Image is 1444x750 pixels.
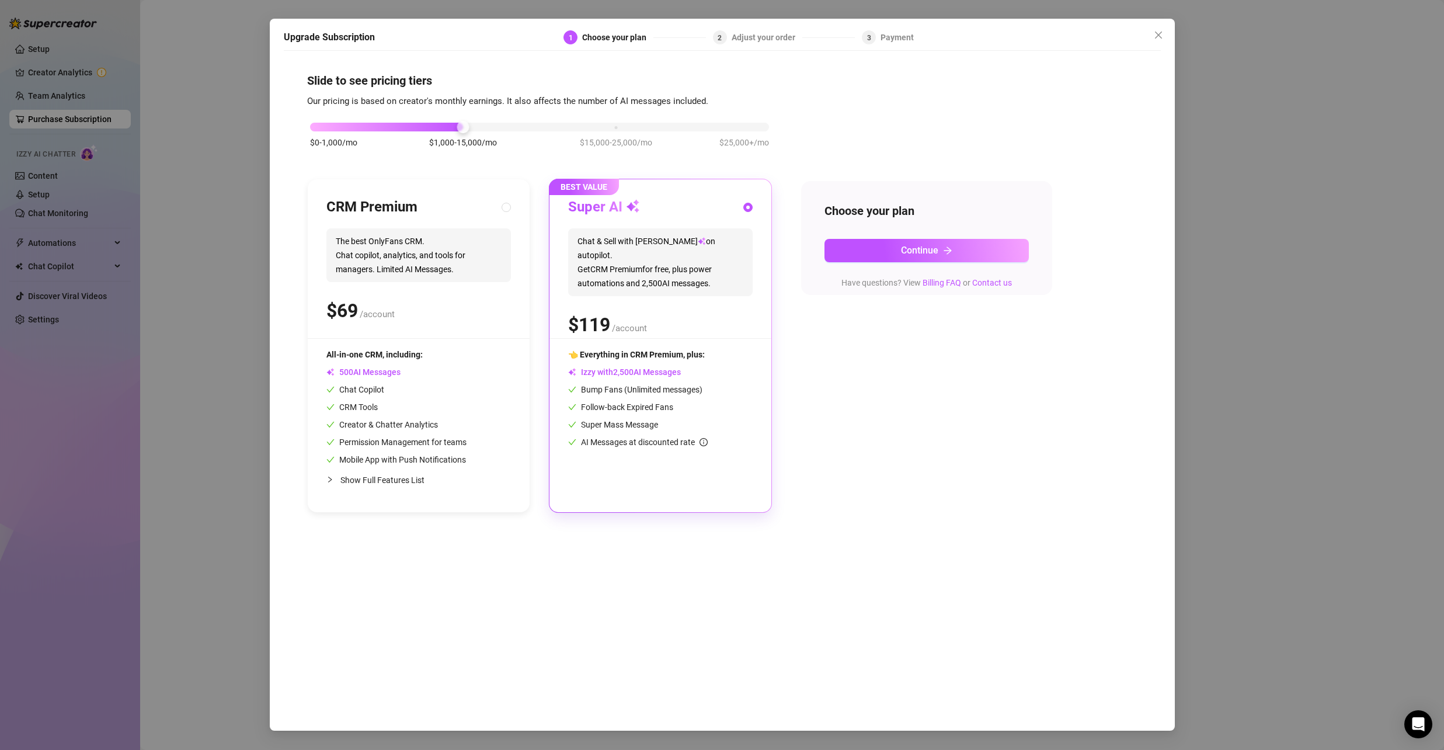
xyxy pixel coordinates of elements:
span: 3 [867,34,871,42]
span: Bump Fans (Unlimited messages) [568,385,702,394]
span: info-circle [700,438,708,446]
div: Show Full Features List [326,466,511,494]
span: collapsed [326,476,333,483]
span: Have questions? View or [841,278,1012,287]
span: Mobile App with Push Notifications [326,455,466,464]
span: $15,000-25,000/mo [580,136,652,149]
span: Creator & Chatter Analytics [326,420,438,429]
span: $ [326,300,358,322]
span: check [326,386,335,394]
a: Billing FAQ [923,278,961,287]
span: $25,000+/mo [719,136,769,149]
span: Chat Copilot [326,385,384,394]
span: $0-1,000/mo [310,136,357,149]
span: 2 [718,34,722,42]
span: 👈 Everything in CRM Premium, plus: [568,350,705,359]
div: Open Intercom Messenger [1404,710,1432,738]
h4: Slide to see pricing tiers [307,72,1137,89]
span: check [568,386,576,394]
span: close [1154,30,1163,40]
span: BEST VALUE [549,179,619,195]
span: The best OnlyFans CRM. Chat copilot, analytics, and tools for managers. Limited AI Messages. [326,228,511,282]
span: arrow-right [943,246,952,255]
span: 1 [568,34,572,42]
span: Continue [901,245,938,256]
h5: Upgrade Subscription [284,30,375,44]
span: Follow-back Expired Fans [568,402,673,412]
span: CRM Tools [326,402,378,412]
span: check [326,403,335,411]
span: Permission Management for teams [326,437,467,447]
span: AI Messages [326,367,401,377]
span: Our pricing is based on creator's monthly earnings. It also affects the number of AI messages inc... [307,96,708,106]
span: check [568,421,576,429]
span: All-in-one CRM, including: [326,350,423,359]
span: check [326,456,335,464]
span: /account [360,309,395,320]
button: Close [1149,26,1168,44]
span: Chat & Sell with [PERSON_NAME] on autopilot. Get CRM Premium for free, plus power automations and... [568,228,753,296]
div: Payment [881,30,914,44]
a: Contact us [972,278,1012,287]
span: check [568,403,576,411]
span: Show Full Features List [340,475,424,485]
span: /account [612,323,647,334]
div: Adjust your order [731,30,802,44]
span: $1,000-15,000/mo [429,136,496,149]
span: AI Messages at discounted rate [581,437,708,447]
button: Continuearrow-right [824,239,1029,262]
span: Super Mass Message [568,420,658,429]
span: check [568,438,576,446]
span: check [326,438,335,446]
h3: CRM Premium [326,198,417,217]
span: check [326,421,335,429]
h3: Super AI [568,198,640,217]
span: Izzy with AI Messages [568,367,681,377]
span: $ [568,314,610,336]
h4: Choose your plan [824,203,1029,219]
div: Choose your plan [582,30,653,44]
span: Close [1149,30,1168,40]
